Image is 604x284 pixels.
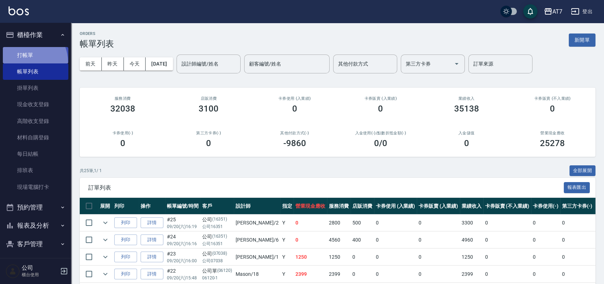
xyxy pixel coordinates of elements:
[560,215,594,231] td: 0
[327,249,351,265] td: 1250
[167,223,199,230] p: 09/20 (六) 16:19
[351,232,374,248] td: 400
[451,58,462,69] button: Open
[110,104,135,114] h3: 32038
[346,131,415,135] h2: 入金使用(-) /點數折抵金額(-)
[374,215,417,231] td: 0
[80,57,102,71] button: 前天
[327,266,351,283] td: 2399
[432,96,501,101] h2: 業績收入
[374,138,387,148] h3: 0 /0
[417,249,460,265] td: 0
[378,104,383,114] h3: 0
[568,5,595,18] button: 登出
[100,217,111,228] button: expand row
[560,232,594,248] td: 0
[141,269,163,280] a: 詳情
[202,223,232,230] p: 公司16351
[3,47,68,63] a: 打帳單
[165,249,200,265] td: #23
[22,272,58,278] p: 櫃台使用
[327,198,351,215] th: 服務消費
[327,232,351,248] td: 4560
[483,198,531,215] th: 卡券販賣 (不入業績)
[202,216,232,223] div: 公司
[374,198,417,215] th: 卡券使用 (入業績)
[351,215,374,231] td: 500
[327,215,351,231] td: 2800
[234,198,280,215] th: 設計師
[540,138,565,148] h3: 25278
[100,234,111,245] button: expand row
[202,233,232,241] div: 公司
[114,217,137,228] button: 列印
[3,80,68,96] a: 掛單列表
[100,269,111,279] button: expand row
[531,198,560,215] th: 卡券使用(-)
[569,165,596,176] button: 全部展開
[3,63,68,80] a: 帳單列表
[460,266,483,283] td: 2399
[560,266,594,283] td: 0
[483,249,531,265] td: 0
[560,249,594,265] td: 0
[569,36,595,43] a: 新開單
[294,232,327,248] td: 0
[569,33,595,47] button: 新開單
[3,179,68,195] a: 現場電腦打卡
[531,232,560,248] td: 0
[280,266,294,283] td: Y
[3,96,68,113] a: 現金收支登錄
[417,232,460,248] td: 0
[3,113,68,129] a: 高階收支登錄
[292,104,297,114] h3: 0
[3,198,68,217] button: 預約管理
[202,250,232,258] div: 公司
[202,267,232,275] div: 公司單
[88,96,157,101] h3: 服務消費
[374,232,417,248] td: 0
[454,104,479,114] h3: 35138
[88,131,157,135] h2: 卡券使用(-)
[531,215,560,231] td: 0
[174,131,243,135] h2: 第三方卡券(-)
[3,26,68,44] button: 櫃檯作業
[100,252,111,262] button: expand row
[483,232,531,248] td: 0
[280,249,294,265] td: Y
[260,131,329,135] h2: 其他付款方式(-)
[102,57,124,71] button: 昨天
[124,57,146,71] button: 今天
[202,241,232,247] p: 公司16351
[202,275,232,281] p: 06120-1
[141,217,163,228] a: 詳情
[483,215,531,231] td: 0
[167,258,199,264] p: 09/20 (六) 16:00
[351,198,374,215] th: 店販消費
[280,232,294,248] td: Y
[141,252,163,263] a: 詳情
[114,252,137,263] button: 列印
[165,215,200,231] td: #25
[88,184,564,191] span: 訂單列表
[260,96,329,101] h2: 卡券使用 (入業績)
[217,267,232,275] p: (06120)
[550,104,555,114] h3: 0
[6,264,20,278] img: Person
[120,138,125,148] h3: 0
[234,249,280,265] td: [PERSON_NAME] /1
[560,198,594,215] th: 第三方卡券(-)
[114,269,137,280] button: 列印
[417,266,460,283] td: 0
[98,198,112,215] th: 展開
[112,198,139,215] th: 列印
[518,96,587,101] h2: 卡券販賣 (不入業績)
[200,198,234,215] th: 客戶
[234,232,280,248] td: [PERSON_NAME] /6
[114,234,137,246] button: 列印
[432,131,501,135] h2: 入金儲值
[174,96,243,101] h2: 店販消費
[234,266,280,283] td: Mason /18
[3,216,68,235] button: 報表及分析
[460,232,483,248] td: 4960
